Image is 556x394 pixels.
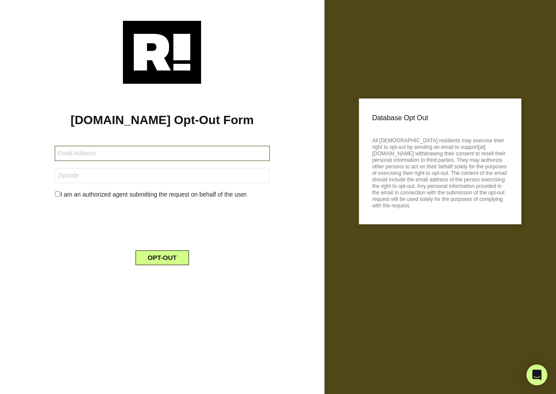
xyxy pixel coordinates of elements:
div: I am an authorized agent submitting the request on behalf of the user. [48,190,276,199]
h1: [DOMAIN_NAME] Opt-Out Form [13,113,311,128]
div: Open Intercom Messenger [526,364,547,385]
iframe: reCAPTCHA [96,206,228,240]
button: OPT-OUT [136,250,189,265]
p: Database Opt Out [372,112,508,125]
p: All [DEMOGRAPHIC_DATA] residents may exercise their right to opt-out by sending an email to suppo... [372,135,508,209]
input: Zipcode [55,168,269,183]
input: Email Address [55,146,269,161]
img: Retention.com [123,21,201,84]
